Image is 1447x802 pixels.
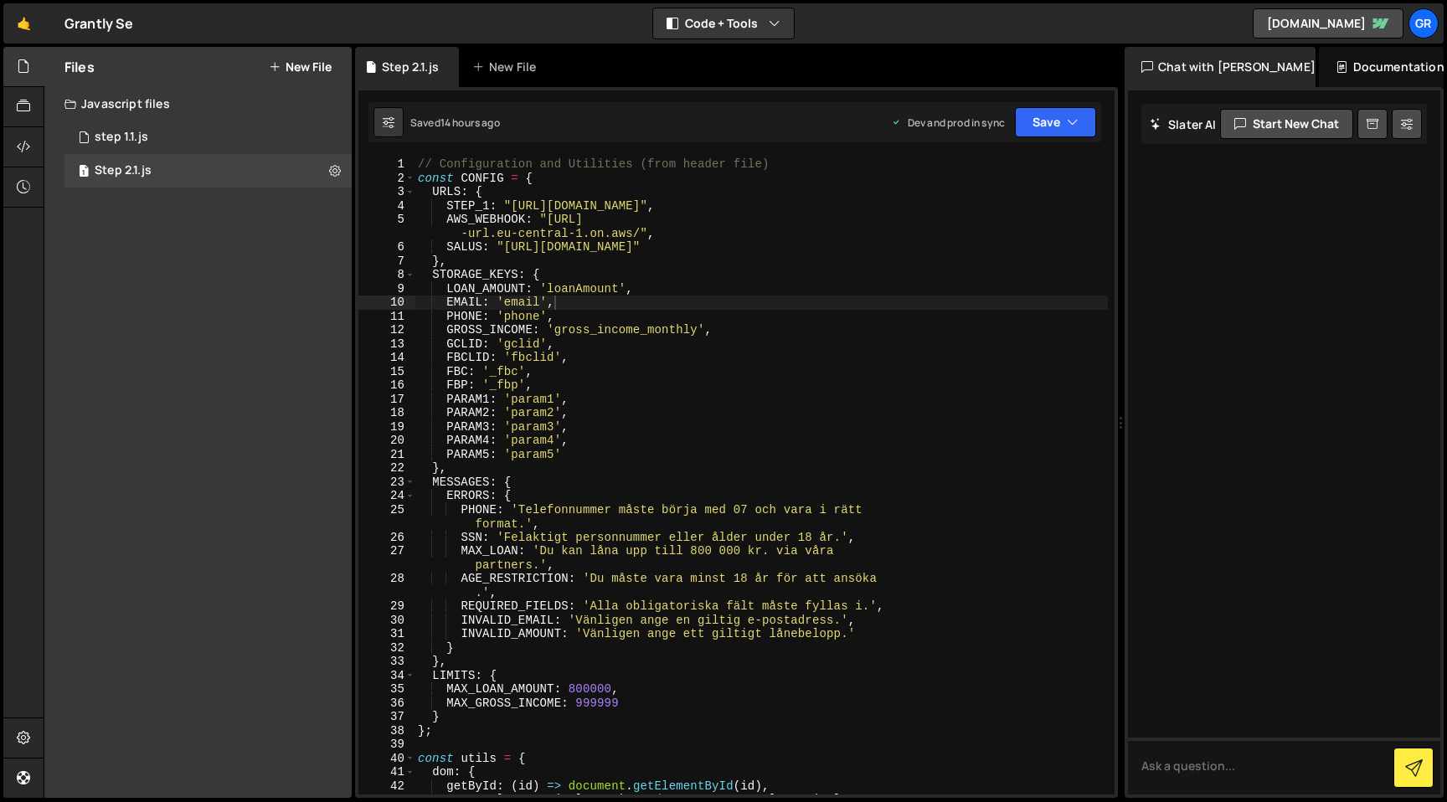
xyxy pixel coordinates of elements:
div: 4 [358,199,415,213]
div: 40 [358,752,415,766]
div: 13 [358,337,415,352]
div: Step 2.1.js [95,163,152,178]
div: 14 [358,351,415,365]
div: Step 2.1.js [382,59,439,75]
div: 7 [358,254,415,269]
div: 2 [358,172,415,186]
div: Chat with [PERSON_NAME] AI [1125,47,1316,87]
div: 21 [358,448,415,462]
div: 34 [358,669,415,683]
button: Save [1015,107,1096,137]
div: 3 [358,185,415,199]
div: 30 [358,614,415,628]
a: [DOMAIN_NAME] [1253,8,1403,39]
div: 22 [358,461,415,476]
a: 🤙 [3,3,44,44]
div: 41 [358,765,415,779]
div: 12 [358,323,415,337]
div: 11 [358,310,415,324]
div: 9 [358,282,415,296]
div: 18 [358,406,415,420]
div: 36 [358,697,415,711]
div: Dev and prod in sync [891,116,1005,130]
div: 15 [358,365,415,379]
div: 1 [358,157,415,172]
div: 27 [358,544,415,572]
div: 5 [358,213,415,240]
h2: Slater AI [1150,116,1217,132]
div: 8 [358,268,415,282]
button: Start new chat [1220,109,1353,139]
div: 26 [358,531,415,545]
div: 42 [358,779,415,794]
h2: Files [64,58,95,76]
div: 39 [358,738,415,752]
div: 14 hours ago [440,116,500,130]
div: step 1.1.js [95,130,148,145]
div: Saved [410,116,500,130]
a: Gr [1408,8,1439,39]
div: 24 [358,489,415,503]
div: 23 [358,476,415,490]
div: 10 [358,296,415,310]
div: 19 [358,420,415,434]
div: Javascript files [44,87,352,121]
div: 28 [358,572,415,599]
div: 25 [358,503,415,531]
div: 17 [358,393,415,407]
div: 38 [358,724,415,738]
button: New File [269,60,332,74]
button: Code + Tools [653,8,794,39]
div: Documentation [1319,47,1444,87]
div: Grantly Se [64,13,134,33]
div: 33 [358,655,415,669]
div: 17093/47129.js [64,121,352,154]
div: 32 [358,641,415,655]
div: 37 [358,710,415,724]
div: 20 [358,434,415,448]
span: 1 [79,166,89,179]
div: 31 [358,627,415,641]
div: 16 [358,378,415,393]
div: 35 [358,682,415,697]
div: 6 [358,240,415,254]
div: New File [472,59,543,75]
div: 17093/47128.js [64,154,352,188]
div: 29 [358,599,415,614]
